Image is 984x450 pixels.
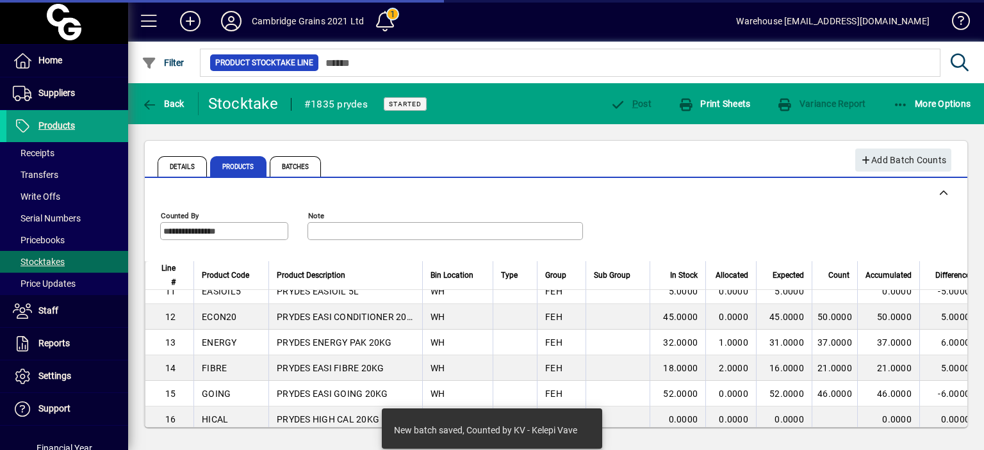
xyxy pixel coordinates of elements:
app-page-header-button: Back [128,92,199,115]
span: PRYDES EASI GOING 20KG [277,389,388,399]
div: 37.0000 [812,336,852,349]
div: 50.0000 [812,310,852,323]
td: 1.0000 [705,330,756,355]
td: 0.0000 [705,304,756,330]
td: 0.0000 [705,381,756,406]
span: ENERGY [202,337,237,348]
span: PRYDES HIGH CAL 20KG [277,414,379,424]
a: Transfers [6,164,128,186]
button: Profile [211,10,252,33]
span: PRYDES EASI FIBRE 20KG [277,363,384,373]
span: More Options [893,99,971,109]
span: Print Sheets [678,99,751,109]
td: 45.0000 [650,304,705,330]
span: 11 [165,286,176,296]
a: Knowledge Base [942,3,968,44]
div: 0.0000 [865,285,912,298]
div: Bin Location [430,268,485,282]
a: Suppliers [6,77,128,109]
span: WH [430,337,445,348]
div: 46.0000 [812,387,852,400]
div: Product Description [277,268,414,282]
span: 12 [165,312,176,322]
span: WH [430,286,445,296]
span: 52.0000 [769,389,804,399]
a: Serial Numbers [6,207,128,229]
span: Product Description [277,268,345,282]
span: 31.0000 [769,337,804,348]
a: Pricebooks [6,229,128,251]
span: Accumulated [865,268,912,282]
span: Count [828,268,849,282]
span: Started [389,100,422,108]
span: PRYDES ENERGY PAK 20KG [277,337,392,348]
td: 0.0000 [705,278,756,304]
span: Home [38,55,62,65]
a: Staff [6,295,128,327]
span: 45.0000 [769,312,804,322]
span: Receipts [13,148,54,158]
button: Add Batch Counts [855,149,952,172]
span: Sub Group [594,268,630,282]
span: GOING [202,389,231,399]
span: Line # [161,261,176,289]
div: 37.0000 [865,336,912,349]
span: Support [38,403,70,414]
span: 16 [165,414,176,424]
span: Filter [142,58,184,68]
td: 5.0000 [650,278,705,304]
span: FIBRE [202,363,227,373]
span: Product Stocktake Line [215,56,313,69]
div: Sub Group [594,268,642,282]
div: 0.0000 [865,413,912,426]
span: Serial Numbers [13,213,81,223]
div: 46.0000 [865,387,912,400]
div: 21.0000 [865,362,912,374]
mat-label: Counted By [161,211,199,220]
span: Allocated [716,268,748,282]
button: Add [170,10,211,33]
span: HICAL [202,414,228,424]
button: Filter [138,51,188,74]
span: Pricebooks [13,235,65,245]
div: Cambridge Grains 2021 Ltd [252,11,364,31]
span: Details [158,156,207,177]
div: Type [501,268,529,282]
span: ECON20 [202,312,237,322]
span: Batches [270,156,322,177]
span: Add Batch Counts [860,150,947,171]
span: Suppliers [38,88,75,98]
td: 0.0000 [705,406,756,432]
a: Price Updates [6,273,128,294]
span: Back [142,99,184,109]
div: Group [545,268,578,282]
div: Stocktake [208,93,278,114]
span: Stocktakes [13,257,65,267]
span: FEH [545,363,562,373]
span: 14 [165,363,176,373]
a: Support [6,393,128,425]
span: Reports [38,338,70,348]
div: Warehouse [EMAIL_ADDRESS][DOMAIN_NAME] [736,11,930,31]
span: 0.0000 [775,414,804,424]
a: Receipts [6,142,128,164]
span: 13 [165,337,176,348]
span: Type [501,268,518,282]
button: More Options [890,92,974,115]
span: PRYDES EASI CONDITIONER 20kg [277,312,416,322]
span: Group [545,268,566,282]
span: WH [430,312,445,322]
span: Product Code [202,268,249,282]
span: PRYDES EASIOIL 5L [277,286,359,296]
span: FEH [545,389,562,399]
span: WH [430,389,445,399]
span: WH [430,363,445,373]
td: 2.0000 [705,355,756,381]
span: Price Updates [13,278,76,289]
span: Expected [773,268,804,282]
a: Home [6,45,128,77]
button: Print Sheets [675,92,754,115]
div: 21.0000 [812,362,852,374]
td: 0.0000 [650,406,705,432]
a: Reports [6,328,128,360]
